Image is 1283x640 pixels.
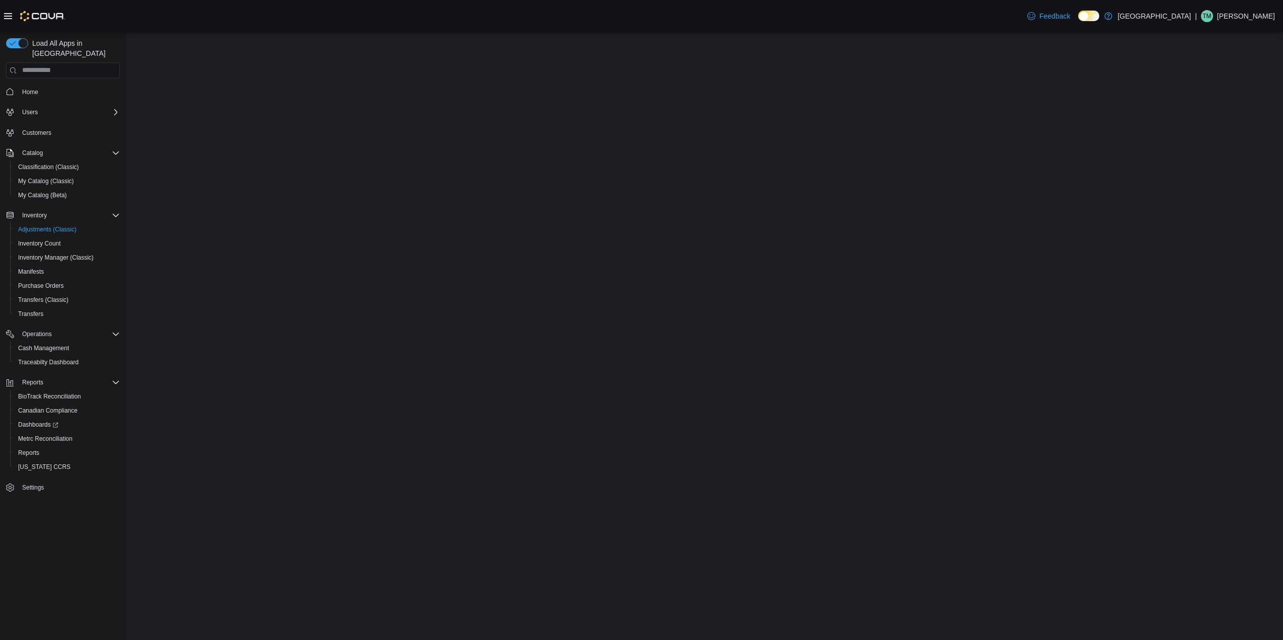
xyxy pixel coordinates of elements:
[14,175,78,187] a: My Catalog (Classic)
[1201,10,1213,22] div: Tre Mace
[14,280,120,292] span: Purchase Orders
[18,328,56,340] button: Operations
[18,239,61,248] span: Inventory Count
[22,129,51,137] span: Customers
[14,419,62,431] a: Dashboards
[14,161,83,173] a: Classification (Classic)
[18,344,69,352] span: Cash Management
[22,330,52,338] span: Operations
[14,461,120,473] span: Washington CCRS
[18,106,120,118] span: Users
[1039,11,1070,21] span: Feedback
[18,106,42,118] button: Users
[1078,11,1099,21] input: Dark Mode
[14,294,120,306] span: Transfers (Classic)
[18,328,120,340] span: Operations
[2,327,124,341] button: Operations
[10,236,124,251] button: Inventory Count
[2,480,124,495] button: Settings
[18,282,64,290] span: Purchase Orders
[14,161,120,173] span: Classification (Classic)
[18,435,72,443] span: Metrc Reconciliation
[14,189,71,201] a: My Catalog (Beta)
[14,223,81,235] a: Adjustments (Classic)
[18,358,79,366] span: Traceabilty Dashboard
[18,147,47,159] button: Catalog
[14,294,72,306] a: Transfers (Classic)
[18,191,67,199] span: My Catalog (Beta)
[18,147,120,159] span: Catalog
[18,268,44,276] span: Manifests
[18,177,74,185] span: My Catalog (Classic)
[14,189,120,201] span: My Catalog (Beta)
[18,376,47,388] button: Reports
[10,432,124,446] button: Metrc Reconciliation
[14,266,120,278] span: Manifests
[10,404,124,418] button: Canadian Compliance
[28,38,120,58] span: Load All Apps in [GEOGRAPHIC_DATA]
[14,419,120,431] span: Dashboards
[14,356,120,368] span: Traceabilty Dashboard
[18,209,51,221] button: Inventory
[14,405,120,417] span: Canadian Compliance
[10,341,124,355] button: Cash Management
[18,481,120,494] span: Settings
[10,307,124,321] button: Transfers
[18,254,94,262] span: Inventory Manager (Classic)
[14,447,120,459] span: Reports
[6,81,120,521] nav: Complex example
[14,237,120,250] span: Inventory Count
[14,223,120,235] span: Adjustments (Classic)
[1078,21,1079,22] span: Dark Mode
[14,175,120,187] span: My Catalog (Classic)
[14,308,47,320] a: Transfers
[14,356,83,368] a: Traceabilty Dashboard
[18,209,120,221] span: Inventory
[22,108,38,116] span: Users
[22,484,44,492] span: Settings
[10,174,124,188] button: My Catalog (Classic)
[18,449,39,457] span: Reports
[2,105,124,119] button: Users
[2,146,124,160] button: Catalog
[22,149,43,157] span: Catalog
[18,310,43,318] span: Transfers
[10,418,124,432] a: Dashboards
[14,405,82,417] a: Canadian Compliance
[14,280,68,292] a: Purchase Orders
[14,390,85,403] a: BioTrack Reconciliation
[14,433,77,445] a: Metrc Reconciliation
[10,446,124,460] button: Reports
[18,127,55,139] a: Customers
[1023,6,1074,26] a: Feedback
[20,11,65,21] img: Cova
[22,378,43,386] span: Reports
[18,225,77,233] span: Adjustments (Classic)
[18,86,42,98] a: Home
[10,460,124,474] button: [US_STATE] CCRS
[14,390,120,403] span: BioTrack Reconciliation
[10,265,124,279] button: Manifests
[14,252,98,264] a: Inventory Manager (Classic)
[14,237,65,250] a: Inventory Count
[18,126,120,139] span: Customers
[18,376,120,388] span: Reports
[14,266,48,278] a: Manifests
[1202,10,1211,22] span: TM
[18,163,79,171] span: Classification (Classic)
[14,447,43,459] a: Reports
[1217,10,1275,22] p: [PERSON_NAME]
[18,463,70,471] span: [US_STATE] CCRS
[2,85,124,99] button: Home
[14,433,120,445] span: Metrc Reconciliation
[18,421,58,429] span: Dashboards
[10,222,124,236] button: Adjustments (Classic)
[18,482,48,494] a: Settings
[14,342,120,354] span: Cash Management
[18,407,78,415] span: Canadian Compliance
[18,296,68,304] span: Transfers (Classic)
[10,188,124,202] button: My Catalog (Beta)
[2,125,124,140] button: Customers
[22,211,47,219] span: Inventory
[10,160,124,174] button: Classification (Classic)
